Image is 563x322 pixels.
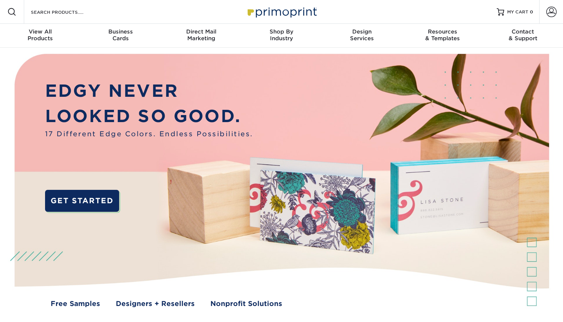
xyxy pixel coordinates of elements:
[483,28,563,42] div: & Support
[241,28,322,42] div: Industry
[45,103,253,129] p: LOOKED SO GOOD.
[80,28,161,35] span: Business
[241,28,322,35] span: Shop By
[45,190,119,212] a: GET STARTED
[402,28,483,42] div: & Templates
[507,9,528,15] span: MY CART
[45,129,253,139] span: 17 Different Edge Colors. Endless Possibilities.
[244,4,319,20] img: Primoprint
[51,299,100,309] a: Free Samples
[80,24,161,48] a: BusinessCards
[161,28,241,42] div: Marketing
[530,9,533,15] span: 0
[30,7,103,16] input: SEARCH PRODUCTS.....
[210,299,282,309] a: Nonprofit Solutions
[45,78,253,103] p: EDGY NEVER
[402,28,483,35] span: Resources
[241,24,322,48] a: Shop ByIndustry
[483,28,563,35] span: Contact
[322,24,402,48] a: DesignServices
[116,299,195,309] a: Designers + Resellers
[402,24,483,48] a: Resources& Templates
[161,24,241,48] a: Direct MailMarketing
[322,28,402,42] div: Services
[161,28,241,35] span: Direct Mail
[80,28,161,42] div: Cards
[483,24,563,48] a: Contact& Support
[322,28,402,35] span: Design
